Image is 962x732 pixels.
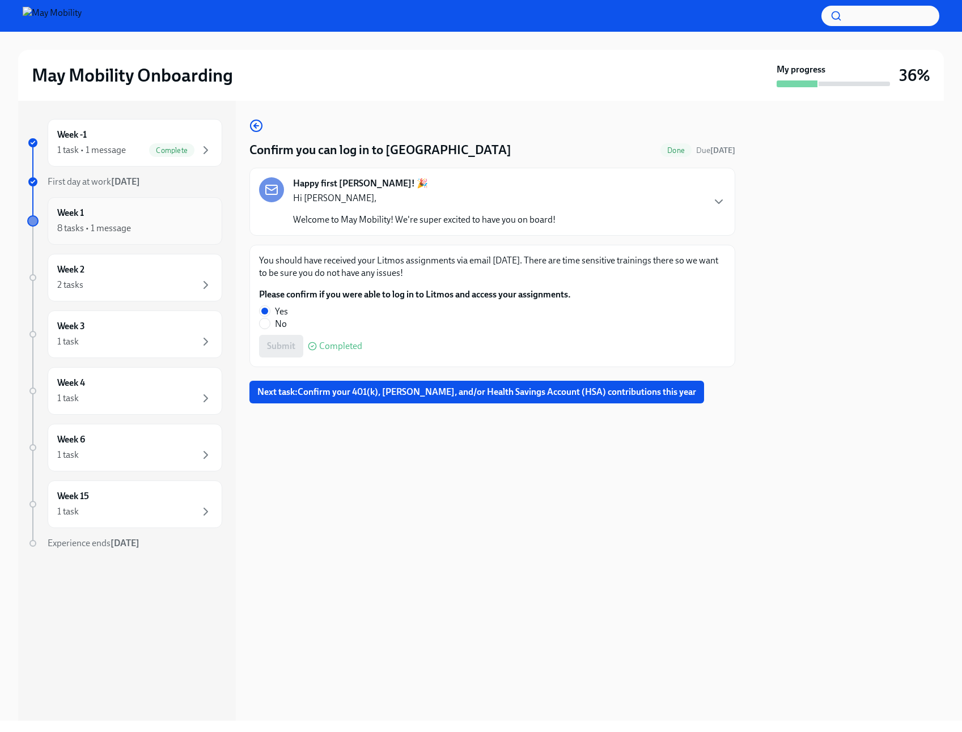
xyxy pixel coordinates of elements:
strong: [DATE] [111,538,139,548]
h2: May Mobility Onboarding [32,64,233,87]
div: 1 task • 1 message [57,144,126,156]
h6: Week 4 [57,377,85,389]
span: Completed [319,342,362,351]
div: 1 task [57,392,79,405]
img: May Mobility [23,7,82,25]
span: No [275,318,287,330]
h6: Week 15 [57,490,89,503]
a: Week 31 task [27,310,222,358]
p: You should have received your Litmos assignments via email [DATE]. There are time sensitive train... [259,254,726,279]
h6: Week 6 [57,433,85,446]
span: First day at work [48,176,140,187]
span: Done [660,146,692,155]
strong: [DATE] [111,176,140,187]
label: Please confirm if you were able to log in to Litmos and access your assignments. [259,288,571,301]
span: Yes [275,305,288,318]
span: Complete [149,146,194,155]
p: Hi [PERSON_NAME], [293,192,556,205]
strong: Happy first [PERSON_NAME]! 🎉 [293,177,428,190]
div: 1 task [57,335,79,348]
button: Next task:Confirm your 401(k), [PERSON_NAME], and/or Health Savings Account (HSA) contributions t... [249,381,704,403]
div: 1 task [57,505,79,518]
h6: Week 2 [57,263,84,276]
a: Week 22 tasks [27,254,222,301]
a: Week -11 task • 1 messageComplete [27,119,222,167]
span: Due [696,146,735,155]
strong: My progress [777,63,825,76]
h3: 36% [899,65,930,86]
div: 8 tasks • 1 message [57,222,131,235]
span: Experience ends [48,538,139,548]
h6: Week -1 [57,129,87,141]
a: Week 41 task [27,367,222,415]
span: August 12th, 2025 09:00 [696,145,735,156]
h4: Confirm you can log in to [GEOGRAPHIC_DATA] [249,142,511,159]
a: First day at work[DATE] [27,176,222,188]
h6: Week 1 [57,207,84,219]
p: Welcome to May Mobility! We're super excited to have you on board! [293,214,556,226]
h6: Week 3 [57,320,85,333]
span: Next task : Confirm your 401(k), [PERSON_NAME], and/or Health Savings Account (HSA) contributions... [257,386,696,398]
a: Week 151 task [27,480,222,528]
a: Week 61 task [27,424,222,471]
a: Week 18 tasks • 1 message [27,197,222,245]
div: 1 task [57,449,79,461]
div: 2 tasks [57,279,83,291]
strong: [DATE] [710,146,735,155]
